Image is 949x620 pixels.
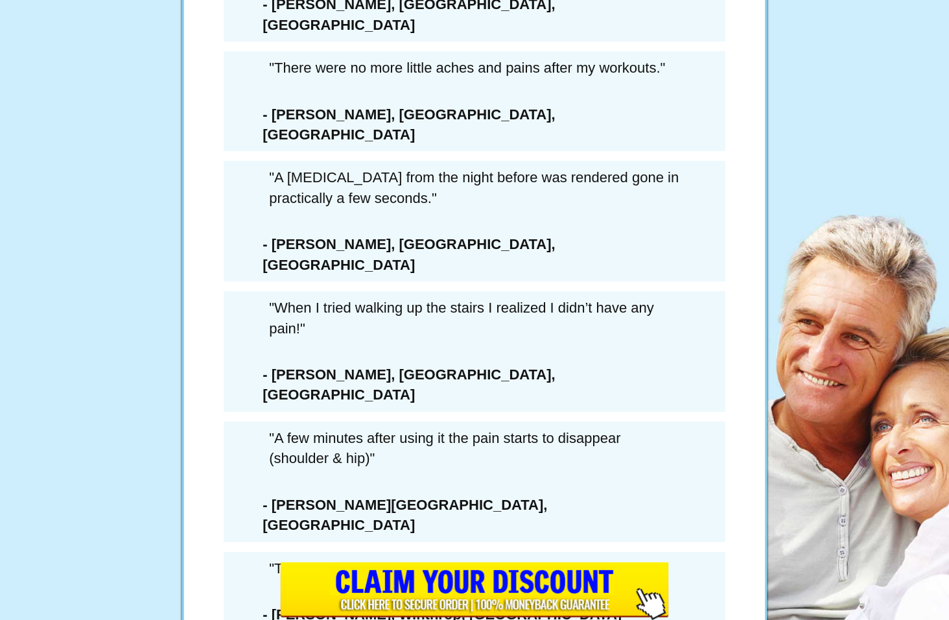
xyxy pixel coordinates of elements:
[230,552,719,585] p: "The minute I put it on I felt relief."
[263,106,555,143] strong: - [PERSON_NAME], [GEOGRAPHIC_DATA], [GEOGRAPHIC_DATA]
[230,51,719,84] p: "There were no more little aches and pains after my workouts."
[263,236,555,272] strong: - [PERSON_NAME], [GEOGRAPHIC_DATA], [GEOGRAPHIC_DATA]
[230,422,719,475] p: "A few minutes after using it the pain starts to disappear (shoulder & hip)"
[263,497,547,533] strong: - [PERSON_NAME][GEOGRAPHIC_DATA], [GEOGRAPHIC_DATA]
[263,366,555,403] strong: - [PERSON_NAME], [GEOGRAPHIC_DATA], [GEOGRAPHIC_DATA]
[230,161,719,215] p: "A [MEDICAL_DATA] from the night before was rendered gone in practically a few seconds."
[230,291,719,345] p: "When I tried walking up the stairs I realized I didn’t have any pain!"
[280,562,669,620] input: Submit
